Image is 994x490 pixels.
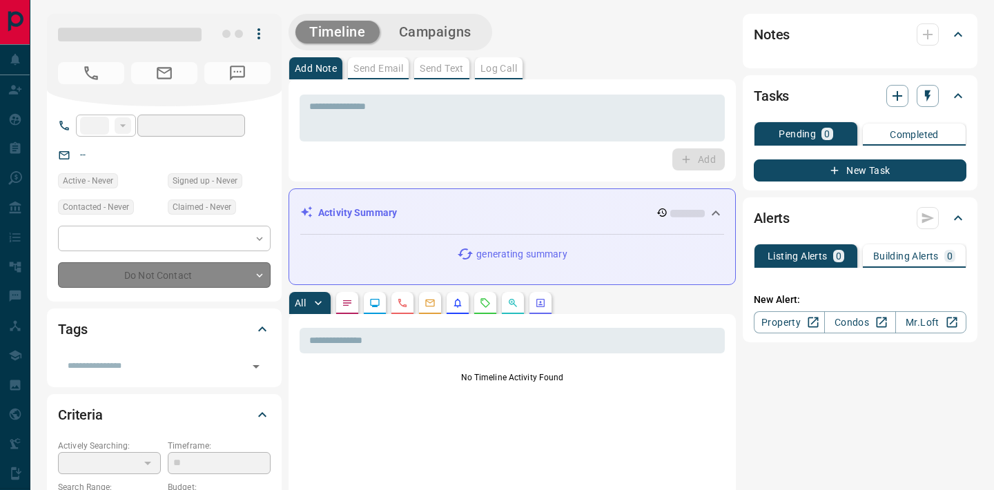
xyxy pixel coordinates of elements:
p: generating summary [476,247,567,262]
div: Do Not Contact [58,262,271,288]
div: Criteria [58,398,271,431]
svg: Lead Browsing Activity [369,297,380,308]
div: Tags [58,313,271,346]
p: Actively Searching: [58,440,161,452]
svg: Emails [425,297,436,308]
p: Timeframe: [168,440,271,452]
p: 0 [824,129,830,139]
h2: Tags [58,318,87,340]
svg: Requests [480,297,491,308]
p: 0 [836,251,841,261]
button: Timeline [295,21,380,43]
p: No Timeline Activity Found [300,371,725,384]
button: New Task [754,159,966,182]
div: Alerts [754,202,966,235]
h2: Notes [754,23,790,46]
span: Contacted - Never [63,200,129,214]
a: Condos [824,311,895,333]
p: Completed [890,130,939,139]
svg: Opportunities [507,297,518,308]
button: Campaigns [385,21,485,43]
span: No Number [204,62,271,84]
p: 0 [947,251,953,261]
svg: Notes [342,297,353,308]
div: Tasks [754,79,966,112]
a: Property [754,311,825,333]
svg: Calls [397,297,408,308]
h2: Alerts [754,207,790,229]
p: Add Note [295,63,337,73]
svg: Agent Actions [535,297,546,308]
span: Active - Never [63,174,113,188]
span: Claimed - Never [173,200,231,214]
svg: Listing Alerts [452,297,463,308]
p: Building Alerts [873,251,939,261]
span: No Number [58,62,124,84]
h2: Criteria [58,404,103,426]
a: Mr.Loft [895,311,966,333]
div: Activity Summary [300,200,724,226]
p: Listing Alerts [768,251,828,261]
h2: Tasks [754,85,789,107]
p: New Alert: [754,293,966,307]
p: Pending [779,129,816,139]
p: All [295,298,306,308]
span: No Email [131,62,197,84]
div: Notes [754,18,966,51]
span: Signed up - Never [173,174,237,188]
button: Open [246,357,266,376]
a: -- [80,149,86,160]
p: Activity Summary [318,206,397,220]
